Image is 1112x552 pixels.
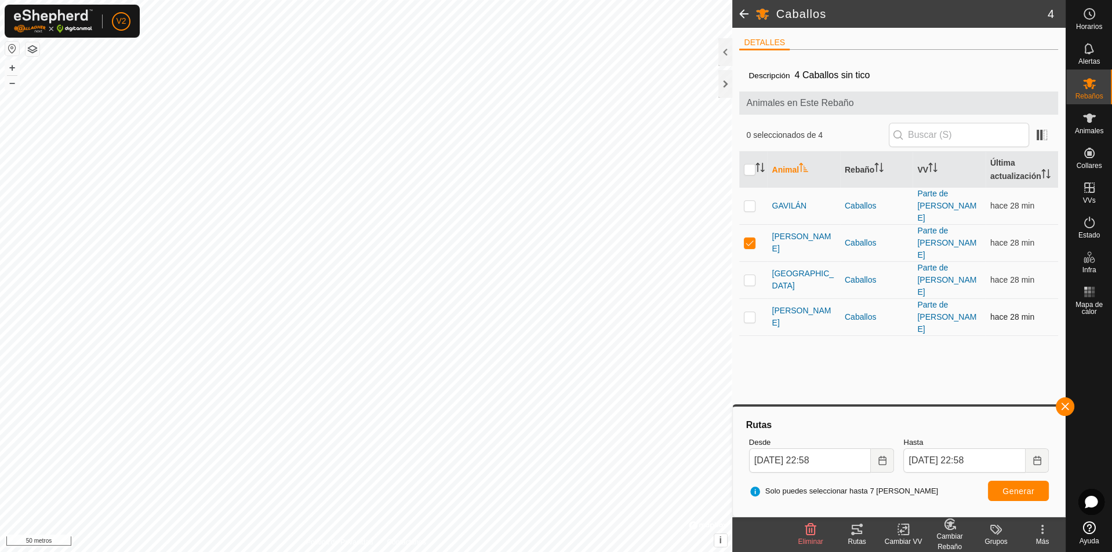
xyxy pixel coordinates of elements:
[1048,8,1054,20] font: 4
[772,201,806,210] font: GAVILÁN
[744,38,785,47] font: DETALLES
[755,164,765,174] p-sorticon: Activar para ordenar
[5,42,19,56] button: Restablecer mapa
[990,312,1034,321] font: hace 28 min
[1002,487,1034,496] font: Generar
[9,61,16,74] font: +
[917,263,976,297] a: Parte de [PERSON_NAME]
[990,238,1034,247] font: hace 28 min
[26,42,39,56] button: Capas del Mapa
[1075,301,1103,316] font: Mapa de calor
[1078,57,1100,65] font: Alertas
[5,61,19,75] button: +
[885,538,922,546] font: Cambiar VV
[387,538,426,546] font: Contáctanos
[1078,231,1100,239] font: Estado
[794,70,870,80] font: 4 Caballos sin tico
[14,9,93,33] img: Logotipo de Gallagher
[1075,92,1103,100] font: Rebaños
[848,538,866,546] font: Rutas
[749,438,771,447] font: Desde
[1026,448,1049,473] button: Elija fecha
[990,275,1034,284] span: 18 de agosto de 2025, 22:30
[917,300,976,334] a: Parte de [PERSON_NAME]
[1076,23,1102,31] font: Horarios
[845,275,876,284] font: Caballos
[306,537,373,547] a: Política de Privacidad
[917,226,976,259] a: Parte de [PERSON_NAME]
[772,306,831,327] font: [PERSON_NAME]
[772,269,834,290] font: [GEOGRAPHIC_DATA]
[1075,127,1103,135] font: Animales
[990,312,1034,321] span: 18 de agosto de 2025, 22:30
[9,76,15,89] font: –
[928,164,937,174] p-sorticon: Activar para ordenar
[746,130,823,140] font: 0 seleccionados de 4
[714,534,727,547] button: i
[845,312,876,321] font: Caballos
[917,189,976,222] a: Parte de [PERSON_NAME]
[306,538,373,546] font: Política de Privacidad
[917,165,928,174] font: VV
[990,201,1034,210] span: 18 de agosto de 2025, 22:30
[1076,162,1102,170] font: Collares
[746,420,772,430] font: Rutas
[871,448,894,473] button: Elija fecha
[984,538,1007,546] font: Grupos
[990,275,1034,284] font: hace 28 min
[387,537,426,547] a: Contáctanos
[1080,537,1099,545] font: Ayuda
[116,16,126,25] font: V2
[845,165,874,174] font: Rebaño
[798,538,823,546] font: Eliminar
[748,71,790,80] font: Descripción
[990,158,1041,181] font: Última actualización
[903,438,923,447] font: Hasta
[765,487,938,495] font: Solo puedes seleccionar hasta 7 [PERSON_NAME]
[845,201,876,210] font: Caballos
[889,123,1029,147] input: Buscar (S)
[719,535,721,545] font: i
[1082,266,1096,274] font: Infra
[874,164,884,174] p-sorticon: Activar para ordenar
[845,238,876,247] font: Caballos
[936,532,962,551] font: Cambiar Rebaño
[988,481,1049,501] button: Generar
[1036,538,1049,546] font: Más
[5,76,19,90] button: –
[1041,171,1051,180] p-sorticon: Activar para ordenar
[990,238,1034,247] span: 18 de agosto de 2025, 22:30
[1082,196,1095,204] font: VVs
[799,164,808,174] p-sorticon: Activar para ordenar
[772,165,799,174] font: Animal
[772,232,831,253] font: [PERSON_NAME]
[746,98,853,108] font: Animales en Este Rebaño
[1066,517,1112,549] a: Ayuda
[776,8,827,20] font: Caballos
[990,201,1034,210] font: hace 28 min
